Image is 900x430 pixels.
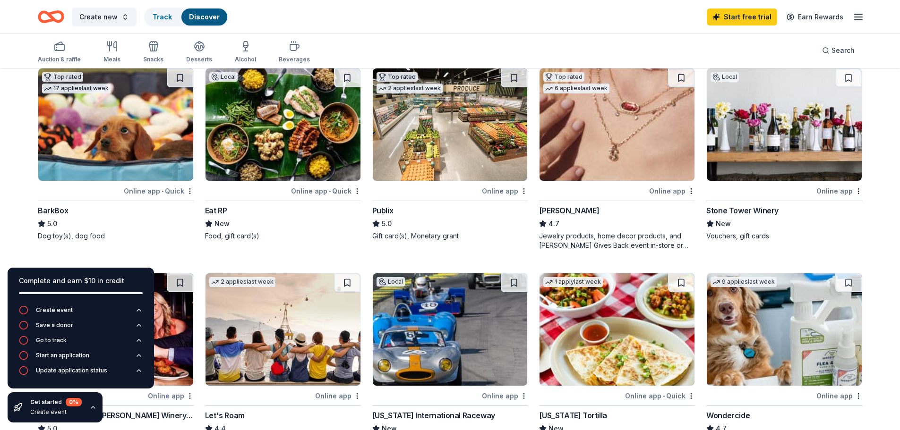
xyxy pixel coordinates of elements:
span: • [663,392,665,400]
div: 2 applies last week [209,277,275,287]
div: Desserts [186,56,212,63]
div: BarkBox [38,205,68,216]
div: Alcohol [235,56,256,63]
img: Image for BarkBox [38,68,193,181]
button: Desserts [186,37,212,68]
img: Image for Wondercide [707,273,862,386]
div: Dog toy(s), dog food [38,231,194,241]
div: Stone Tower Winery [706,205,779,216]
button: Alcohol [235,37,256,68]
img: Image for Publix [373,68,528,181]
div: Wondercide [706,410,750,421]
div: Gift card(s), Monetary grant [372,231,528,241]
div: Jewelry products, home decor products, and [PERSON_NAME] Gives Back event in-store or online (or ... [539,231,695,250]
div: Create event [30,408,82,416]
div: 9 applies last week [711,277,777,287]
div: 1 apply last week [543,277,603,287]
a: Image for PublixTop rated2 applieslast weekOnline appPublix5.0Gift card(s), Monetary grant [372,68,528,241]
div: Beverages [279,56,310,63]
a: Start free trial [707,8,777,25]
button: Start an application [19,351,143,366]
span: Create new [79,11,118,23]
div: Online app [482,185,528,197]
div: [PERSON_NAME] [539,205,599,216]
span: • [162,187,163,195]
button: Update application status [19,366,143,381]
div: 0 % [66,398,82,406]
div: Update application status [36,367,107,374]
div: 6 applies last week [543,84,609,93]
a: Image for Kendra ScottTop rated6 applieslast weekOnline app[PERSON_NAME]4.7Jewelry products, home... [539,68,695,250]
a: Image for BarkBoxTop rated17 applieslast weekOnline app•QuickBarkBox5.0Dog toy(s), dog food [38,68,194,241]
button: Save a donor [19,320,143,336]
div: Publix [372,205,394,216]
div: Top rated [377,72,418,82]
button: TrackDiscover [144,8,228,26]
a: Earn Rewards [781,8,849,25]
span: • [329,187,331,195]
button: Search [814,41,862,60]
div: Local [711,72,739,82]
button: Auction & raffle [38,37,81,68]
button: Go to track [19,336,143,351]
div: [US_STATE] International Raceway [372,410,495,421]
div: 2 applies last week [377,84,443,93]
div: Save a donor [36,321,73,329]
div: Online app [649,185,695,197]
div: Top rated [42,72,83,82]
div: Vouchers, gift cards [706,231,862,241]
img: Image for Virginia International Raceway [373,273,528,386]
div: Start an application [36,352,89,359]
div: Food, gift card(s) [205,231,361,241]
div: Online app [148,390,194,402]
div: [US_STATE] Tortilla [539,410,607,421]
div: Online app [816,390,862,402]
div: Let's Roam [205,410,245,421]
img: Image for Kendra Scott [540,68,694,181]
span: New [214,218,230,229]
a: Home [38,6,64,28]
span: 5.0 [47,218,57,229]
a: Image for Stone Tower WineryLocalOnline appStone Tower WineryNewVouchers, gift cards [706,68,862,241]
span: Search [831,45,855,56]
div: Local [209,72,238,82]
img: Image for Stone Tower Winery [707,68,862,181]
div: Auction & raffle [38,56,81,63]
div: Online app [315,390,361,402]
div: Top rated [543,72,584,82]
button: Beverages [279,37,310,68]
div: 17 applies last week [42,84,111,93]
a: Image for Eat RPLocalOnline app•QuickEat RPNewFood, gift card(s) [205,68,361,241]
div: Online app Quick [291,185,361,197]
div: Online app [482,390,528,402]
img: Image for Eat RP [206,68,360,181]
button: Meals [103,37,120,68]
div: Get started [30,398,82,406]
div: Meals [103,56,120,63]
button: Create new [72,8,137,26]
button: Snacks [143,37,163,68]
button: Create event [19,305,143,320]
img: Image for California Tortilla [540,273,694,386]
span: New [716,218,731,229]
a: Track [153,13,172,21]
img: Image for Let's Roam [206,273,360,386]
a: Discover [189,13,220,21]
div: Online app Quick [124,185,194,197]
div: Eat RP [205,205,227,216]
div: Online app [816,185,862,197]
div: Online app Quick [625,390,695,402]
div: Complete and earn $10 in credit [19,275,143,287]
span: 4.7 [549,218,559,229]
div: Create event [36,306,73,314]
div: Snacks [143,56,163,63]
div: Go to track [36,337,67,344]
div: Local [377,277,405,287]
span: 5.0 [382,218,392,229]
